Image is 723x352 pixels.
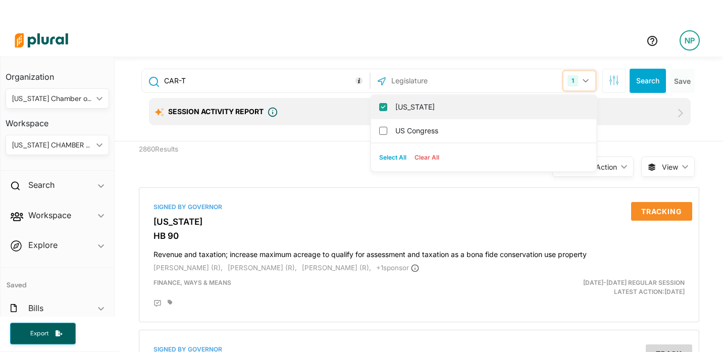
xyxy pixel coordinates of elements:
[28,303,43,314] h2: Bills
[168,299,173,306] div: Add tags
[12,140,92,150] div: [US_STATE] CHAMBER OF COMMERCE
[395,99,586,115] label: [US_STATE]
[567,75,578,86] div: 1
[153,203,685,212] div: Signed by Governor
[153,245,685,259] h4: Revenue and taxation; increase maximum acreage to qualify for assessment and taxation as a bona f...
[6,109,109,131] h3: Workspace
[228,264,297,272] span: [PERSON_NAME] (R),
[28,179,55,190] h2: Search
[153,264,223,272] span: [PERSON_NAME] (R),
[631,202,692,221] button: Tracking
[131,141,275,180] div: 2860 Results
[23,329,56,338] span: Export
[302,264,371,272] span: [PERSON_NAME] (R),
[168,107,264,116] span: Session Activity Report
[662,162,678,172] span: View
[153,217,685,227] h3: [US_STATE]
[6,62,109,84] h3: Organization
[630,69,666,93] button: Search
[672,26,708,55] a: NP
[609,75,619,84] span: Search Filters
[354,76,364,85] div: Tooltip anchor
[153,279,231,286] span: Finance, Ways & Means
[28,210,71,221] h2: Workspace
[583,279,685,286] span: [DATE]-[DATE] Regular Session
[410,150,443,165] button: Clear All
[510,278,692,296] div: Latest Action: [DATE]
[153,299,162,308] div: Add Position Statement
[163,71,367,90] input: Enter keywords, bill # or legislator name
[670,69,695,93] button: Save
[680,30,700,51] div: NP
[390,71,498,90] input: Legislature
[689,318,713,342] iframe: Intercom live chat
[1,268,114,292] h4: Saved
[563,71,595,90] button: 1
[395,123,586,138] label: US Congress
[375,150,410,165] button: Select All
[28,239,58,250] h2: Explore
[10,323,76,344] button: Export
[376,264,419,272] span: + 1 sponsor
[12,93,92,104] div: [US_STATE] Chamber of Commerce
[153,231,685,241] h3: HB 90
[6,23,77,58] img: Logo for Plural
